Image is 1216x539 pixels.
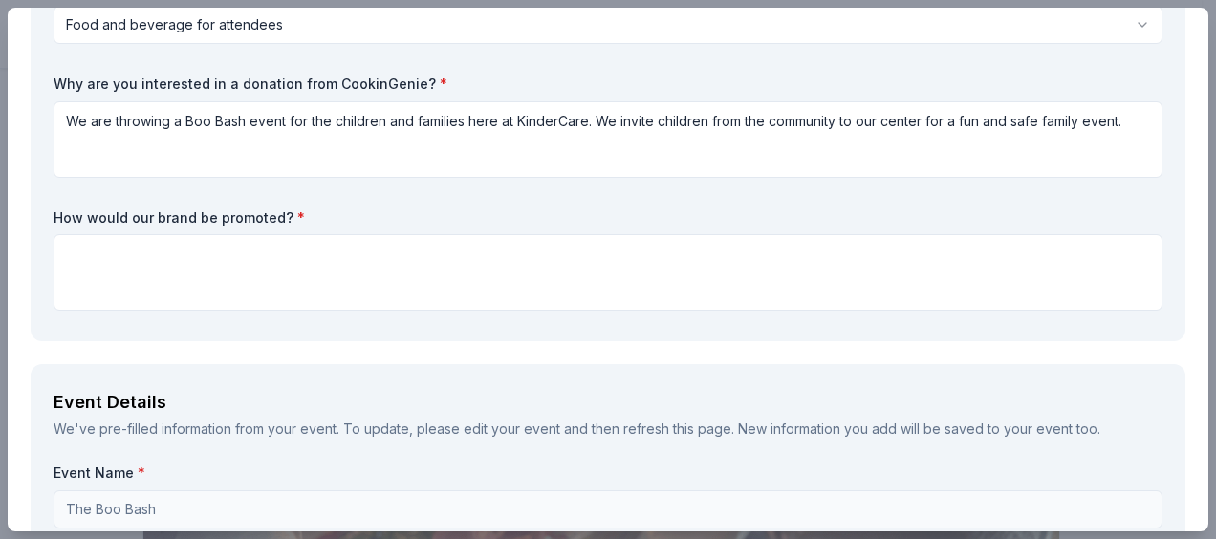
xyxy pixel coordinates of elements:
[54,387,1162,418] div: Event Details
[54,101,1162,178] textarea: We are throwing a Boo Bash event for the children and families here at KinderCare. We invite chil...
[54,208,1162,227] label: How would our brand be promoted?
[54,75,1162,94] label: Why are you interested in a donation from CookinGenie?
[54,464,1162,483] label: Event Name
[54,418,1162,441] div: We've pre-filled information from your event. To update, please edit your event and then refresh ...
